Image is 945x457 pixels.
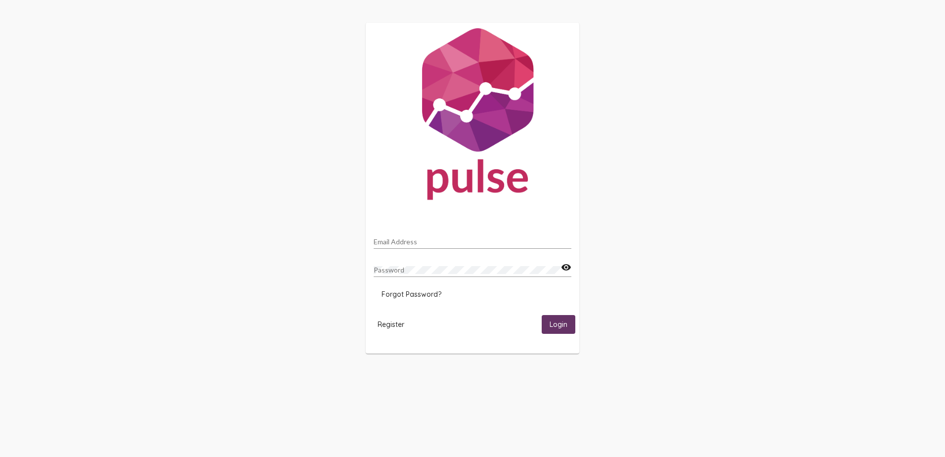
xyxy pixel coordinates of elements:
span: Forgot Password? [382,290,441,299]
img: Pulse For Good Logo [366,23,579,210]
button: Forgot Password? [374,285,449,303]
button: Login [542,315,575,333]
span: Login [550,320,567,329]
span: Register [378,320,404,329]
mat-icon: visibility [561,262,571,274]
button: Register [370,315,412,333]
